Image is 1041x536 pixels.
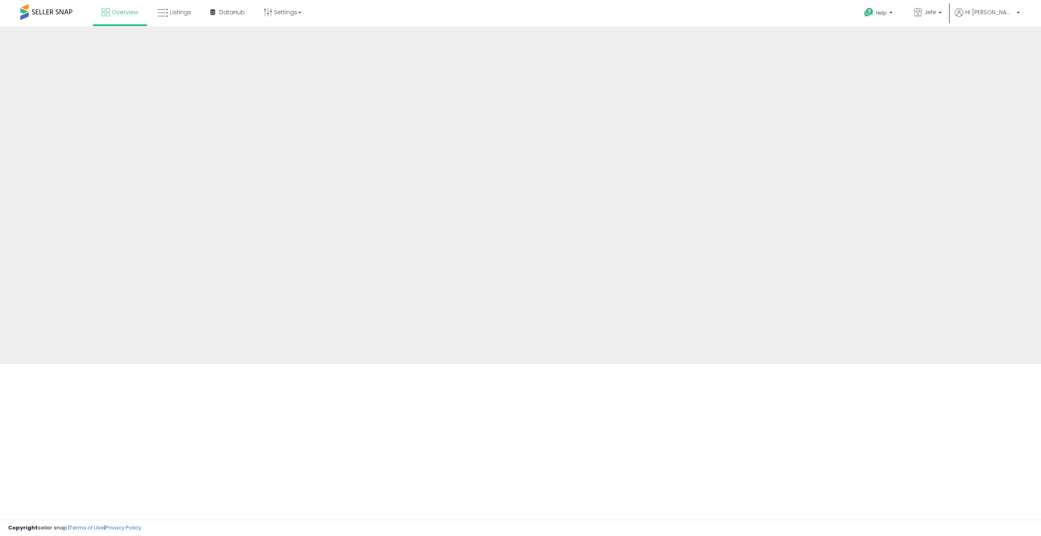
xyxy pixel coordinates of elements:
[219,8,245,16] span: DataHub
[876,9,887,16] span: Help
[955,8,1020,26] a: Hi [PERSON_NAME]
[858,1,901,26] a: Help
[965,8,1014,16] span: Hi [PERSON_NAME]
[170,8,191,16] span: Listings
[864,7,874,17] i: Get Help
[112,8,138,16] span: Overview
[924,8,936,16] span: Jefe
